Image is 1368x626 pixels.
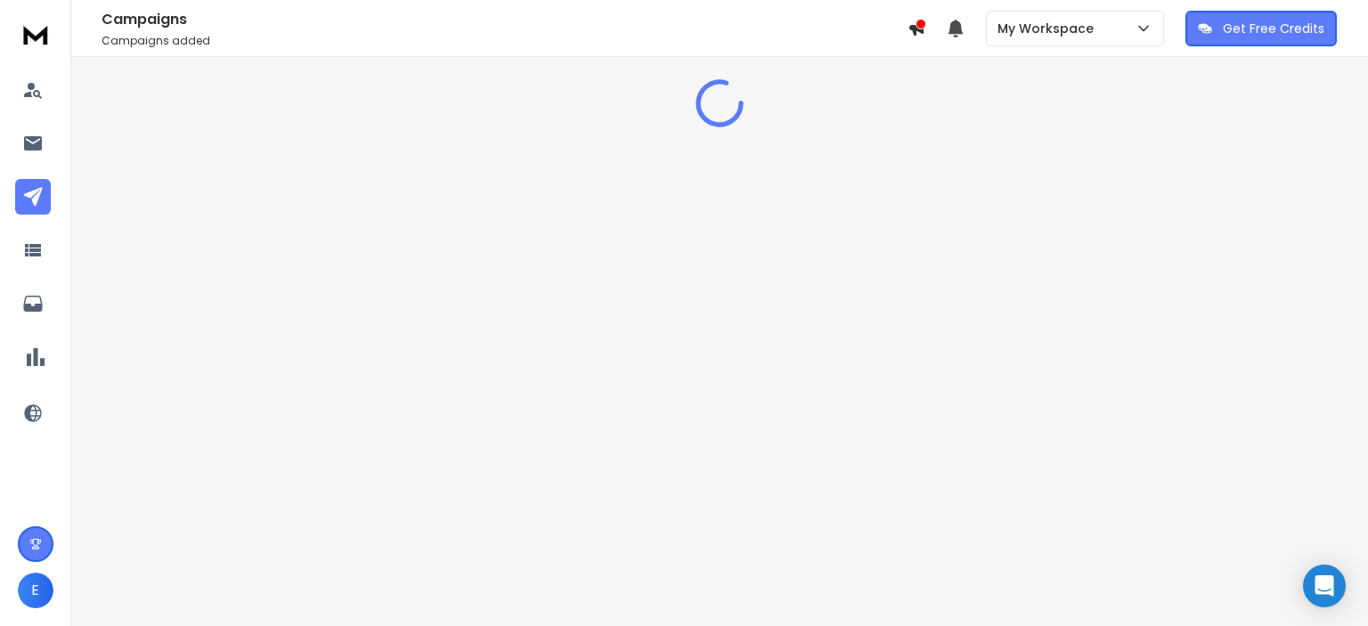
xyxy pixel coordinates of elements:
img: logo [18,18,53,51]
div: Open Intercom Messenger [1303,565,1346,607]
p: Campaigns added [102,34,908,48]
button: Get Free Credits [1185,11,1337,46]
button: E [18,573,53,608]
h1: Campaigns [102,9,908,30]
p: Get Free Credits [1223,20,1324,37]
p: My Workspace [997,20,1101,37]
